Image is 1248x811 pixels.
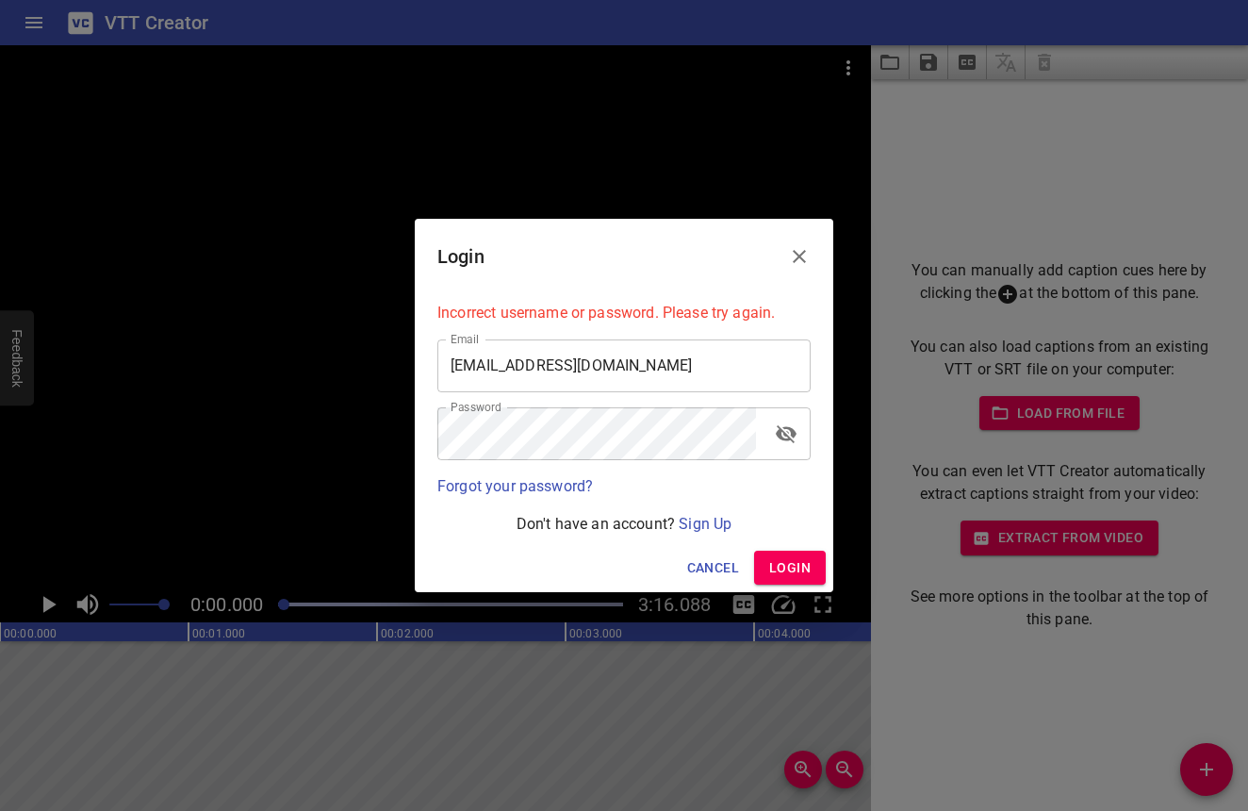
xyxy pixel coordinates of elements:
a: Sign Up [679,515,731,533]
h6: Login [437,241,484,272]
span: Cancel [687,556,739,580]
p: Incorrect username or password. Please try again. [437,302,811,324]
span: Login [769,556,811,580]
button: Login [754,551,826,586]
button: Cancel [680,551,747,586]
button: Close [777,234,822,279]
a: Forgot your password? [437,477,593,495]
button: toggle password visibility [764,411,809,456]
p: Don't have an account? [437,513,811,536]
